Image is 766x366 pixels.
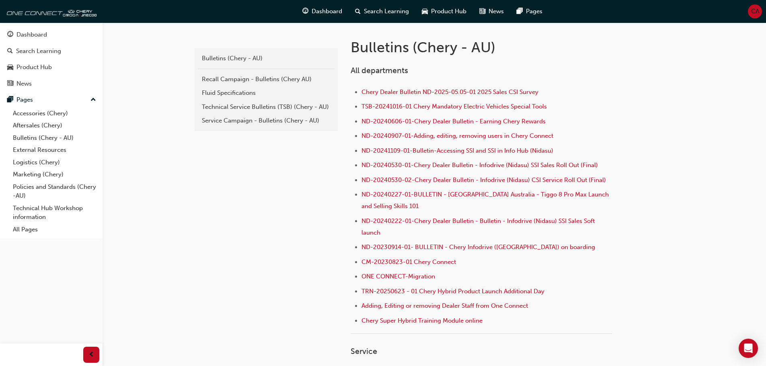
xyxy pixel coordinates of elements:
a: ONE CONNECT-Migration [361,273,435,280]
a: Chery Super Hybrid Training Module online [361,317,483,324]
a: CM-20230823-01 Chery Connect [361,258,456,266]
span: search-icon [355,6,361,16]
a: ND-20241109-01-Bulletin-Accessing SSI and SSI in Info Hub (Nidasu) [361,147,553,154]
a: Recall Campaign - Bulletins (Chery AU) [198,72,335,86]
a: Adding, Editing or removing Dealer Staff from One Connect [361,302,528,309]
a: Technical Service Bulletins (TSB) (Chery - AU) [198,100,335,114]
div: Dashboard [16,30,47,39]
button: Pages [3,92,99,107]
a: Search Learning [3,44,99,59]
a: News [3,76,99,91]
div: Fluid Specifications [202,88,331,98]
span: Product Hub [431,7,466,16]
a: ND-20230914-01- BULLETIN - Chery Infodrive ([GEOGRAPHIC_DATA]) on boarding [361,243,595,251]
span: Pages [526,7,542,16]
button: CA [748,4,762,18]
a: TSB-20241016-01 Chery Mandatory Electric Vehicles Special Tools [361,103,547,110]
div: Service Campaign - Bulletins (Chery - AU) [202,116,331,125]
div: Recall Campaign - Bulletins (Chery AU) [202,75,331,84]
img: oneconnect [4,3,97,19]
a: Logistics (Chery) [10,156,99,169]
a: TRN-20250623 - 01 Chery Hybrid Product Launch Additional Day [361,288,544,295]
div: Search Learning [16,47,61,56]
div: Technical Service Bulletins (TSB) (Chery - AU) [202,102,331,112]
span: car-icon [422,6,428,16]
a: ND-20240530-01-Chery Dealer Bulletin - Infodrive (Nidasu) SSI Sales Roll Out (Final) [361,162,598,169]
div: Product Hub [16,63,52,72]
a: ND-20240606-01-Chery Dealer Bulletin - Earning Chery Rewards [361,118,546,125]
span: Service [351,347,377,356]
h1: Bulletins (Chery - AU) [351,39,614,56]
span: up-icon [90,95,96,105]
a: ND-20240530-02-Chery Dealer Bulletin - Infodrive (Nidasu) CSI Service Roll Out (Final) [361,176,606,184]
a: All Pages [10,223,99,236]
span: prev-icon [88,350,94,360]
button: DashboardSearch LearningProduct HubNews [3,26,99,92]
a: Service Campaign - Bulletins (Chery - AU) [198,114,335,128]
span: news-icon [7,80,13,88]
a: ND-20240907-01-Adding, editing, removing users in Chery Connect [361,132,553,139]
a: Technical Hub Workshop information [10,202,99,223]
a: ND-20240227-01-BULLETIN - [GEOGRAPHIC_DATA] Australia - Tiggo 8 Pro Max Launch and Selling Skills... [361,191,610,210]
span: News [489,7,504,16]
div: Bulletins (Chery - AU) [202,54,331,63]
a: news-iconNews [473,3,510,20]
a: car-iconProduct Hub [415,3,473,20]
a: Bulletins (Chery - AU) [198,51,335,65]
span: guage-icon [302,6,308,16]
a: Fluid Specifications [198,86,335,100]
a: search-iconSearch Learning [349,3,415,20]
span: Search Learning [364,7,409,16]
a: Bulletins (Chery - AU) [10,132,99,144]
span: pages-icon [7,96,13,104]
div: News [16,79,32,88]
div: Pages [16,95,33,104]
a: Aftersales (Chery) [10,119,99,132]
span: CA [751,7,759,16]
a: pages-iconPages [510,3,549,20]
a: Product Hub [3,60,99,75]
a: External Resources [10,144,99,156]
a: Marketing (Chery) [10,168,99,181]
a: Dashboard [3,27,99,42]
span: All departments [351,66,408,75]
a: Policies and Standards (Chery -AU) [10,181,99,202]
a: Chery Dealer Bulletin ND-2025-05.05-01 2025 Sales CSI Survey [361,88,538,96]
span: news-icon [479,6,485,16]
a: ND-20240222-01-Chery Dealer Bulletin - Bulletin - Infodrive (Nidasu) SSI Sales Soft launch [361,217,596,236]
a: Accessories (Chery) [10,107,99,120]
span: guage-icon [7,31,13,39]
div: Open Intercom Messenger [739,339,758,358]
span: Dashboard [312,7,342,16]
span: search-icon [7,48,13,55]
span: pages-icon [517,6,523,16]
span: car-icon [7,64,13,71]
a: guage-iconDashboard [296,3,349,20]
